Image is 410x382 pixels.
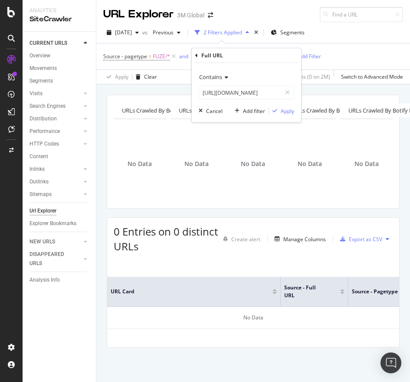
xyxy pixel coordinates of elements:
button: Create alert [220,232,260,246]
div: Outlinks [30,177,49,186]
a: Analysis Info [30,276,90,285]
div: Switch to Advanced Mode [341,73,403,80]
div: NEW URLS [30,237,55,246]
span: vs [142,29,149,36]
h4: URLs Crawled By Botify By locale [177,103,277,117]
button: and [179,52,188,60]
div: Sitemaps [30,190,52,199]
div: Add Filter [298,53,321,60]
span: 2025 Aug. 24th [115,29,132,36]
div: Analytics [30,7,89,14]
div: Movements [30,64,57,73]
span: 0 Entries on 0 distinct URLs [114,224,218,253]
div: Url Explorer [30,206,56,216]
button: Previous [149,26,184,40]
div: No Data [107,307,399,329]
a: Explorer Bookmarks [30,219,90,228]
button: Apply [103,70,128,84]
button: Manage Columns [271,234,326,244]
span: URLs Crawled By Botify By migration [292,106,386,114]
span: Previous [149,29,174,36]
div: Full URL [201,52,223,59]
span: Contains [199,73,222,81]
div: Distribution [30,114,57,123]
div: Export as CSV [349,236,382,243]
a: HTTP Codes [30,140,81,149]
a: Overview [30,51,90,60]
div: HTTP Codes [30,140,59,149]
span: = [148,53,151,60]
a: Performance [30,127,81,136]
div: Visits [30,89,43,98]
div: and [179,53,188,60]
span: Segments [280,29,305,36]
div: Create alert [231,236,260,243]
div: Manage Columns [283,236,326,243]
span: FUZE/* [153,50,170,63]
button: Add filter [231,106,265,115]
div: Performance [30,127,60,136]
span: Source - pagetype [352,288,398,296]
div: 2 Filters Applied [203,29,242,36]
div: Search Engines [30,102,66,111]
span: URL Card [111,288,270,296]
a: Content [30,152,90,161]
a: Inlinks [30,165,81,174]
a: Visits [30,89,81,98]
input: Find a URL [320,7,403,22]
span: No Data [184,159,209,168]
button: Add Filter [286,51,321,62]
span: No Data [128,159,152,168]
a: Search Engines [30,102,81,111]
div: Overview [30,51,50,60]
div: Segments [30,76,53,86]
div: URL Explorer [103,7,174,22]
a: Sitemaps [30,190,81,199]
span: No Data [241,159,265,168]
div: Add filter [243,107,265,115]
a: CURRENT URLS [30,39,81,48]
div: Open Intercom Messenger [380,352,401,373]
div: Analysis Info [30,276,60,285]
span: Source - pagetype [103,53,147,60]
div: Apply [115,73,128,80]
div: CURRENT URLS [30,39,67,48]
a: Distribution [30,114,81,123]
div: SiteCrawler [30,14,89,24]
button: Segments [267,26,308,40]
a: Movements [30,64,90,73]
div: Cancel [206,107,223,115]
div: times [253,28,260,37]
button: Export as CSV [337,232,382,246]
div: 0 % Visits ( 0 on 2M ) [285,73,330,80]
span: URLs Crawled By Botify By locale [179,106,264,114]
div: Clear [144,73,157,80]
span: No Data [354,159,379,168]
a: NEW URLS [30,237,81,246]
div: Content [30,152,48,161]
div: 3M Global [177,11,204,20]
a: Outlinks [30,177,81,186]
button: Apply [269,106,294,115]
span: No Data [298,159,322,168]
div: Explorer Bookmarks [30,219,76,228]
span: URLs Crawled By Botify By pagetype [122,106,215,114]
span: Source - Full URL [284,284,327,299]
button: Switch to Advanced Mode [338,70,403,84]
a: Url Explorer [30,206,90,216]
button: Clear [132,70,157,84]
div: DISAPPEARED URLS [30,250,73,268]
div: Apply [281,107,294,115]
div: Inlinks [30,165,45,174]
h4: URLs Crawled By Botify By pagetype [120,103,228,117]
button: 2 Filters Applied [191,26,253,40]
button: [DATE] [103,26,142,40]
button: Cancel [195,106,223,115]
div: arrow-right-arrow-left [208,12,213,18]
a: DISAPPEARED URLS [30,250,81,268]
a: Segments [30,76,90,86]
